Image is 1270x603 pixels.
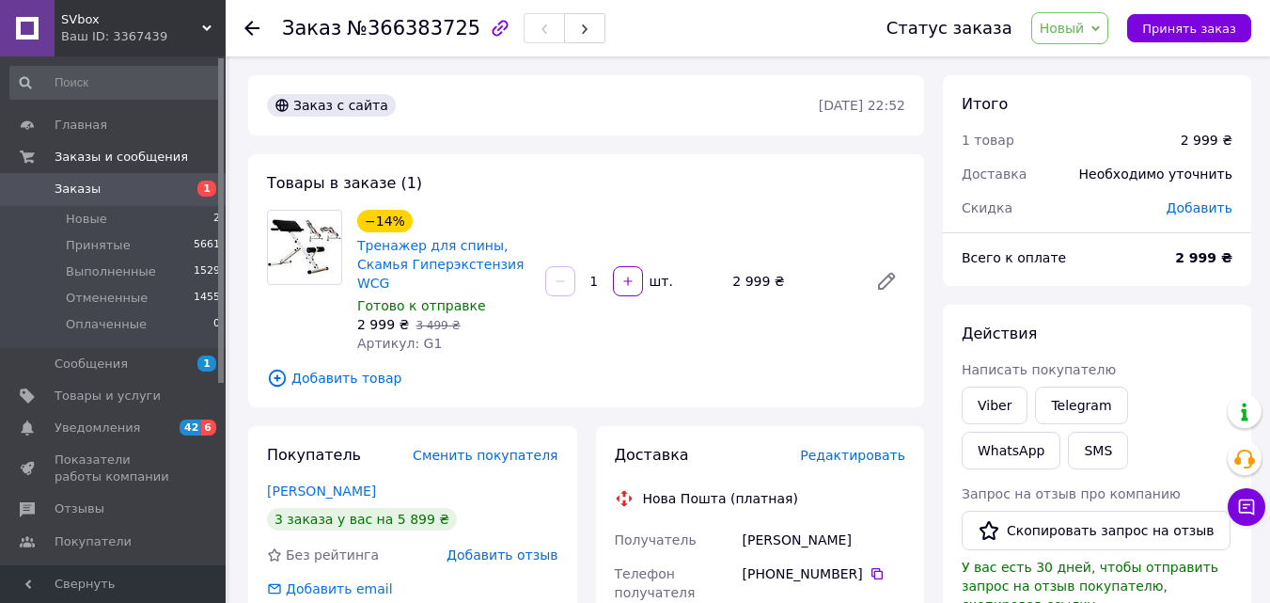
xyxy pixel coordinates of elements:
span: Покупатель [267,446,361,464]
span: Готово к отправке [357,298,486,313]
span: Скидка [962,200,1012,215]
span: Написать покупателю [962,362,1116,377]
span: Отмененные [66,290,148,307]
span: 1 [197,356,216,372]
span: Получатель [615,532,697,547]
span: 5661 [194,237,220,254]
span: Покупатели [55,533,132,550]
div: Добавить email [284,579,395,598]
span: Артикул: G1 [357,336,442,351]
a: Viber [962,387,1027,424]
button: Принять заказ [1127,14,1251,42]
button: Чат с покупателем [1228,488,1265,526]
span: Сообщения [55,356,128,373]
div: 2 999 ₴ [1181,131,1232,150]
span: Отзывы [55,500,104,517]
span: Товары и услуги [55,388,161,405]
span: 42 [180,420,201,436]
span: 1 товар [962,133,1014,148]
span: Новые [66,211,107,228]
a: Редактировать [868,262,905,300]
span: Заказы и сообщения [55,149,188,166]
div: Необходимо уточнить [1068,153,1244,195]
span: 6 [201,420,216,436]
button: Скопировать запрос на отзыв [962,511,1231,550]
span: Всего к оплате [962,250,1066,265]
span: 1529 [194,263,220,280]
span: SVbox [61,11,202,28]
span: Заказы [55,181,101,198]
span: 0 [213,316,220,333]
span: Новый [1040,21,1085,36]
b: 2 999 ₴ [1175,250,1232,265]
div: Нова Пошта (платная) [638,489,803,508]
span: Действия [962,325,1037,342]
div: Статус заказа [886,19,1012,38]
span: Принять заказ [1142,22,1236,36]
img: Тренажер для спины, Скамья Гиперэкстензия WCG [268,219,341,275]
span: 1 [197,181,216,197]
span: Оплаченные [66,316,147,333]
div: шт. [645,272,675,291]
a: Telegram [1035,387,1127,424]
span: Выполненные [66,263,156,280]
span: Без рейтинга [286,547,379,563]
span: Главная [55,117,107,134]
div: Вернуться назад [244,19,259,38]
span: №366383725 [347,17,480,40]
span: 2 [213,211,220,228]
span: Редактировать [800,448,905,463]
span: Запрос на отзыв про компанию [962,486,1181,501]
span: Добавить отзыв [447,547,557,563]
a: [PERSON_NAME] [267,484,376,499]
div: [PHONE_NUMBER] [743,564,905,583]
span: 3 499 ₴ [415,319,460,332]
div: −14% [357,210,413,232]
div: Ваш ID: 3367439 [61,28,226,45]
span: Уведомления [55,420,140,436]
span: Доставка [962,167,1027,182]
span: Показатели работы компании [55,452,174,485]
span: Телефон получателя [615,566,696,600]
time: [DATE] 22:52 [819,98,905,113]
span: Сменить покупателя [413,448,557,463]
span: 2 999 ₴ [357,317,409,332]
div: Заказ с сайта [267,94,396,117]
a: WhatsApp [962,432,1060,469]
div: Добавить email [265,579,395,598]
span: Добавить [1167,200,1232,215]
span: Принятые [66,237,131,254]
span: Заказ [282,17,341,40]
span: Итого [962,95,1008,113]
button: SMS [1068,432,1128,469]
span: Доставка [615,446,689,464]
span: Товары в заказе (1) [267,174,422,192]
div: [PERSON_NAME] [739,523,909,557]
div: 2 999 ₴ [725,268,860,294]
span: Добавить товар [267,368,905,389]
div: 3 заказа у вас на 5 899 ₴ [267,508,457,531]
input: Поиск [9,66,222,100]
span: 1455 [194,290,220,307]
a: Тренажер для спины, Скамья Гиперэкстензия WCG [357,238,525,291]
